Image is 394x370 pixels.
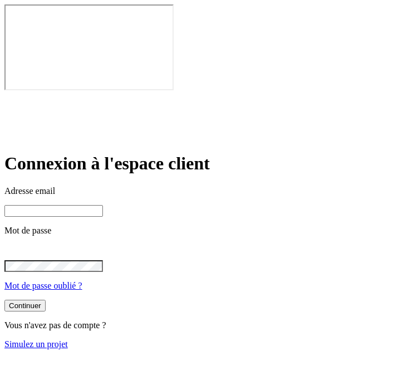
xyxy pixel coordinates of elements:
p: Vous n'avez pas de compte ? [4,320,390,330]
div: Continuer [9,301,41,310]
p: Mot de passe [4,226,390,236]
a: Simulez un projet [4,339,68,349]
p: Adresse email [4,186,390,196]
a: Mot de passe oublié ? [4,281,82,290]
h1: Connexion à l'espace client [4,153,390,174]
button: Continuer [4,300,46,311]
